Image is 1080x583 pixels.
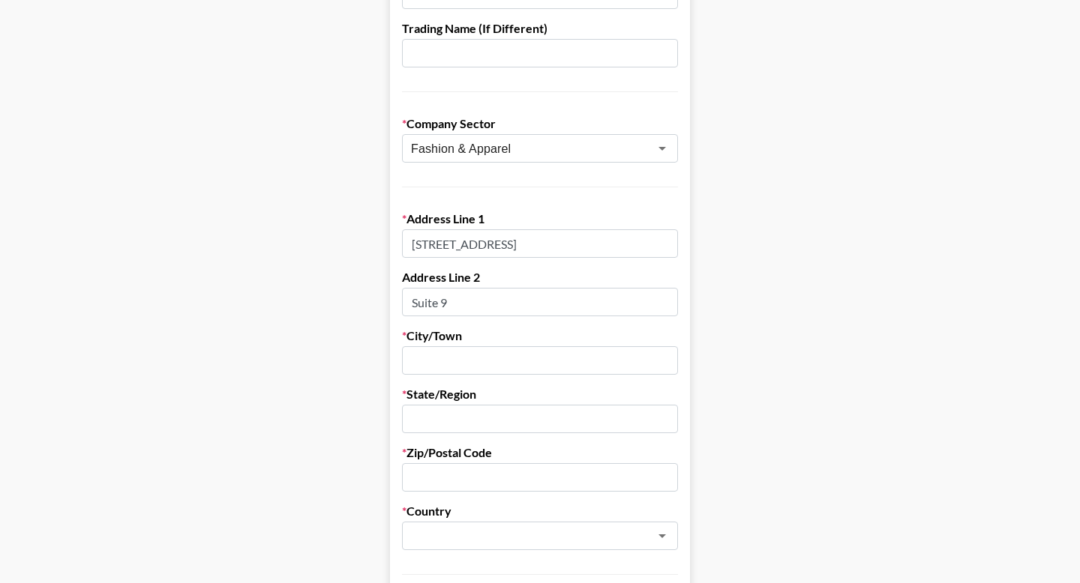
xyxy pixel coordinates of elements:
[402,387,678,402] label: State/Region
[402,328,678,343] label: City/Town
[402,445,678,460] label: Zip/Postal Code
[402,211,678,226] label: Address Line 1
[402,21,678,36] label: Trading Name (If Different)
[402,116,678,131] label: Company Sector
[402,504,678,519] label: Country
[652,525,673,546] button: Open
[652,138,673,159] button: Open
[402,270,678,285] label: Address Line 2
